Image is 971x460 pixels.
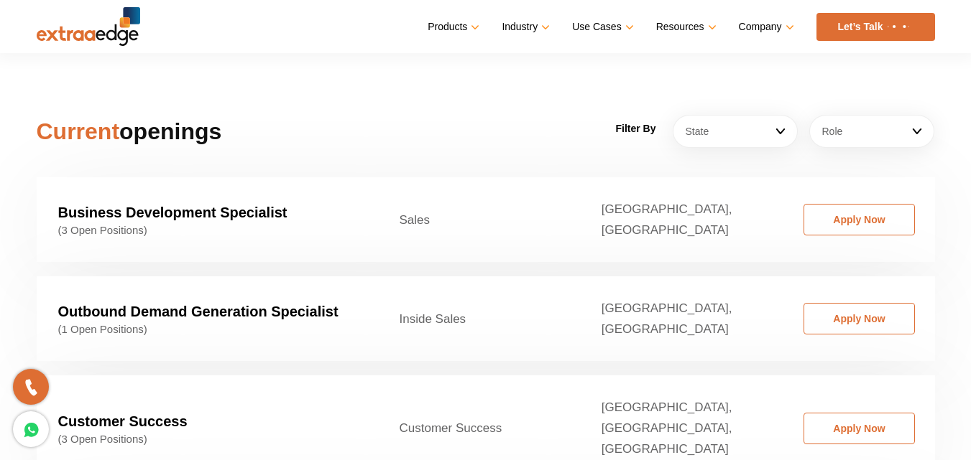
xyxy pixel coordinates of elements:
strong: Business Development Specialist [58,205,287,220]
td: Sales [378,177,580,262]
a: State [673,115,798,148]
td: Inside Sales [378,276,580,361]
strong: Outbound Demand Generation Specialist [58,304,339,319]
a: Role [809,115,934,148]
a: Apply Now [804,204,915,235]
a: Industry [502,17,547,37]
span: (3 Open Positions) [58,433,356,446]
a: Let’s Talk [816,13,935,41]
a: Company [739,17,791,37]
a: Use Cases [572,17,630,37]
a: Apply Now [804,413,915,444]
span: (3 Open Positions) [58,224,356,237]
label: Filter By [615,118,655,139]
td: [GEOGRAPHIC_DATA], [GEOGRAPHIC_DATA] [580,177,782,262]
a: Products [428,17,477,37]
span: Current [37,118,120,144]
a: Resources [656,17,714,37]
span: (1 Open Positions) [58,323,356,336]
strong: Customer Success [58,413,188,429]
a: Apply Now [804,303,915,334]
td: [GEOGRAPHIC_DATA], [GEOGRAPHIC_DATA] [580,276,782,361]
h2: openings [37,114,322,149]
